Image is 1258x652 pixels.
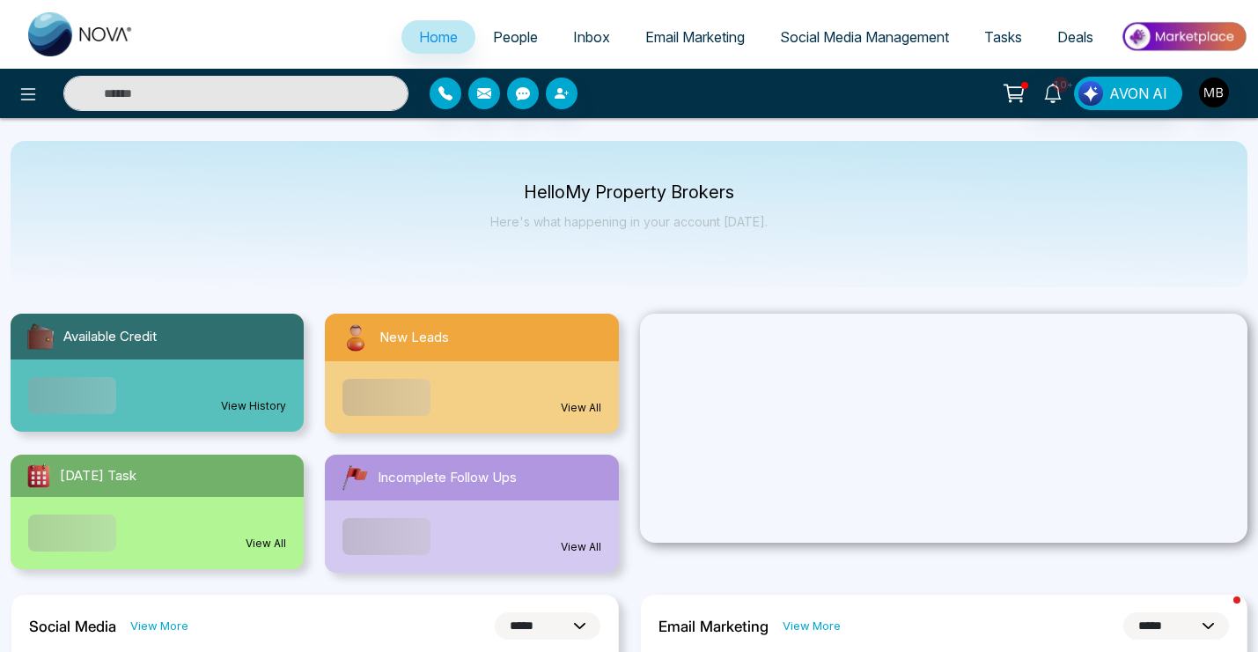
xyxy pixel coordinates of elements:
[63,327,157,347] span: Available Credit
[493,28,538,46] span: People
[28,12,134,56] img: Nova CRM Logo
[573,28,610,46] span: Inbox
[379,328,449,348] span: New Leads
[130,618,188,634] a: View More
[339,462,371,493] img: followUps.svg
[1040,20,1111,54] a: Deals
[628,20,762,54] a: Email Marketing
[29,618,116,635] h2: Social Media
[1198,592,1240,634] iframe: Intercom live chat
[555,20,628,54] a: Inbox
[1078,81,1103,106] img: Lead Flow
[378,468,517,488] span: Incomplete Follow Ups
[25,321,56,352] img: availableCredit.svg
[1120,17,1247,56] img: Market-place.gif
[762,20,967,54] a: Social Media Management
[221,398,286,414] a: View History
[1199,78,1229,107] img: User Avatar
[561,400,601,416] a: View All
[60,466,136,486] span: [DATE] Task
[1057,28,1093,46] span: Deals
[783,618,841,634] a: View More
[490,214,768,229] p: Here's what happening in your account [DATE].
[780,28,949,46] span: Social Media Management
[1074,77,1182,110] button: AVON AI
[490,185,768,200] p: Hello My Property Brokers
[645,28,745,46] span: Email Marketing
[561,539,601,555] a: View All
[314,314,629,433] a: New LeadsView All
[25,462,53,490] img: todayTask.svg
[339,321,372,354] img: newLeads.svg
[419,28,458,46] span: Home
[401,20,475,54] a: Home
[314,455,629,573] a: Incomplete Follow UpsView All
[1109,83,1167,104] span: AVON AI
[984,28,1022,46] span: Tasks
[658,618,769,635] h2: Email Marketing
[967,20,1040,54] a: Tasks
[1032,77,1074,107] a: 10+
[246,536,286,552] a: View All
[1053,77,1069,93] span: 10+
[475,20,555,54] a: People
